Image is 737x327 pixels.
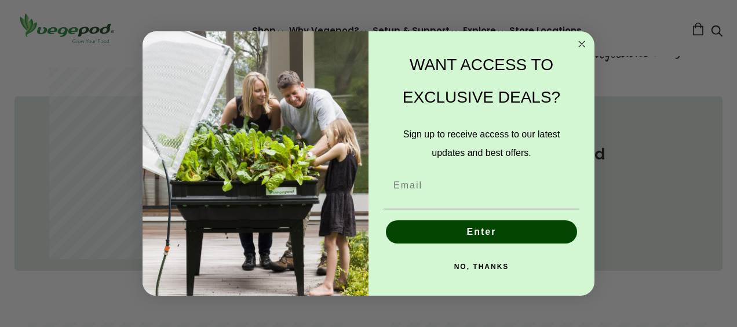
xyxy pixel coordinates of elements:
[403,129,560,158] span: Sign up to receive access to our latest updates and best offers.
[403,56,560,106] span: WANT ACCESS TO EXCLUSIVE DEALS?
[386,220,577,244] button: Enter
[143,31,368,296] img: e9d03583-1bb1-490f-ad29-36751b3212ff.jpeg
[575,37,589,51] button: Close dialog
[384,255,579,278] button: NO, THANKS
[384,209,579,209] img: underline
[384,174,579,197] input: Email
